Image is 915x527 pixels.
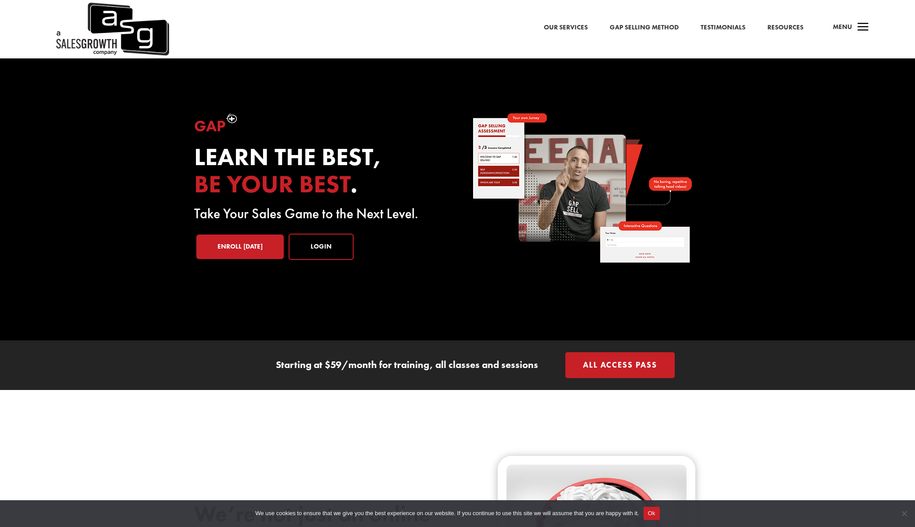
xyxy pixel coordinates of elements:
span: No [900,509,908,518]
a: Resources [767,22,803,33]
a: Our Services [544,22,588,33]
a: Testimonials [701,22,745,33]
a: Enroll [DATE] [196,235,284,259]
a: Login [289,234,354,260]
img: plus-symbol-white [226,113,237,123]
a: All Access Pass [565,352,675,378]
button: Ok [644,507,660,520]
span: a [854,19,872,36]
span: Gap [194,116,226,136]
img: self-paced-sales-course-online [472,113,692,263]
a: Gap Selling Method [610,22,679,33]
span: We use cookies to ensure that we give you the best experience on our website. If you continue to ... [255,509,639,518]
span: be your best [194,168,351,200]
span: Menu [833,22,852,31]
p: Take Your Sales Game to the Next Level. [194,209,443,219]
h2: Learn the best, . [194,144,443,202]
